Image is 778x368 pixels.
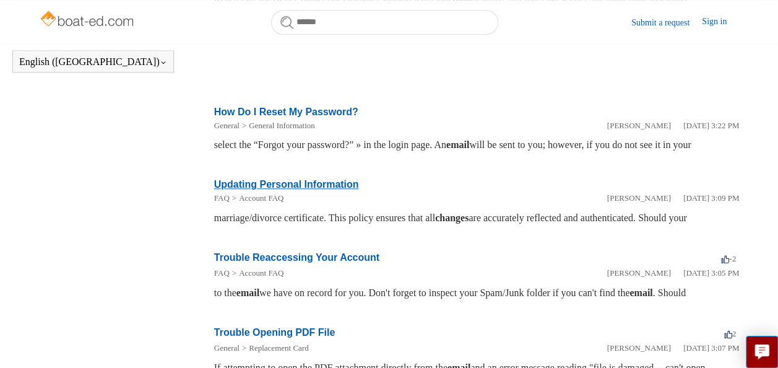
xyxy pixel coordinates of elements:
a: General [214,343,240,353]
a: Replacement Card [249,343,308,353]
time: 01/05/2024, 15:22 [683,121,739,130]
input: Search [271,10,498,35]
time: 01/05/2024, 15:09 [683,193,739,203]
button: Live chat [746,336,778,368]
li: Account FAQ [230,192,284,204]
a: FAQ [214,193,230,203]
div: select the “Forgot your password?” » in the login page. An will be sent to you; however, if you d... [214,138,739,152]
li: General Information [240,120,315,132]
a: How Do I Reset My Password? [214,107,358,117]
a: Account FAQ [239,193,283,203]
div: marriage/divorce certificate. This policy ensures that all are accurately reflected and authentic... [214,211,739,226]
time: 01/05/2024, 15:05 [683,268,739,278]
button: English ([GEOGRAPHIC_DATA]) [19,56,167,68]
a: Submit a request [631,16,702,29]
span: 2 [724,329,737,338]
li: FAQ [214,267,230,279]
a: Trouble Opening PDF File [214,327,335,338]
a: Updating Personal Information [214,179,359,190]
a: Account FAQ [239,268,283,278]
li: General [214,120,240,132]
li: [PERSON_NAME] [607,342,671,354]
a: General Information [249,121,314,130]
li: [PERSON_NAME] [607,267,671,279]
li: Account FAQ [230,267,284,279]
em: changes [435,212,469,223]
li: [PERSON_NAME] [607,120,671,132]
li: Replacement Card [240,342,309,354]
li: FAQ [214,192,230,204]
li: [PERSON_NAME] [607,192,671,204]
div: to the we have on record for you. Don't forget to inspect your Spam/Junk folder if you can't find... [214,286,739,300]
em: email [236,287,259,298]
img: Boat-Ed Help Center home page [39,7,137,32]
a: Trouble Reaccessing Your Account [214,252,379,263]
a: FAQ [214,268,230,278]
em: email [629,287,652,298]
em: email [446,139,469,150]
a: Sign in [702,15,739,30]
a: General [214,121,240,130]
span: -2 [721,254,736,263]
time: 01/05/2024, 15:07 [683,343,739,353]
li: General [214,342,240,354]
